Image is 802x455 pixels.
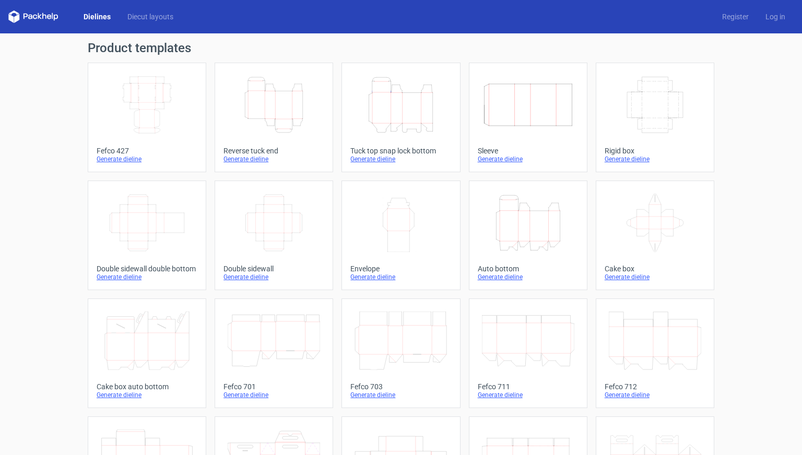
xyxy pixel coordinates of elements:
div: Generate dieline [97,391,197,399]
a: Register [714,11,757,22]
div: Cake box [605,265,705,273]
div: Fefco 701 [223,382,324,391]
div: Fefco 711 [478,382,579,391]
a: Double sidewall double bottomGenerate dieline [88,181,206,290]
a: Auto bottomGenerate dieline [469,181,587,290]
div: Generate dieline [478,155,579,163]
div: Generate dieline [478,273,579,281]
h1: Product templates [88,42,714,54]
div: Generate dieline [605,273,705,281]
div: Generate dieline [97,155,197,163]
div: Tuck top snap lock bottom [350,147,451,155]
div: Generate dieline [350,155,451,163]
div: Cake box auto bottom [97,382,197,391]
a: Cake box auto bottomGenerate dieline [88,298,206,408]
div: Fefco 703 [350,382,451,391]
div: Generate dieline [223,391,324,399]
div: Generate dieline [350,391,451,399]
a: Rigid boxGenerate dieline [596,63,714,172]
div: Generate dieline [478,391,579,399]
a: Dielines [75,11,119,22]
div: Double sidewall [223,265,324,273]
div: Envelope [350,265,451,273]
div: Reverse tuck end [223,147,324,155]
div: Double sidewall double bottom [97,265,197,273]
div: Fefco 427 [97,147,197,155]
div: Auto bottom [478,265,579,273]
a: Fefco 701Generate dieline [215,298,333,408]
a: Reverse tuck endGenerate dieline [215,63,333,172]
a: Diecut layouts [119,11,182,22]
a: Log in [757,11,794,22]
div: Generate dieline [605,155,705,163]
a: EnvelopeGenerate dieline [341,181,460,290]
div: Rigid box [605,147,705,155]
div: Generate dieline [605,391,705,399]
div: Generate dieline [97,273,197,281]
div: Generate dieline [350,273,451,281]
a: Cake boxGenerate dieline [596,181,714,290]
a: Tuck top snap lock bottomGenerate dieline [341,63,460,172]
div: Generate dieline [223,273,324,281]
a: Fefco 712Generate dieline [596,298,714,408]
a: SleeveGenerate dieline [469,63,587,172]
div: Sleeve [478,147,579,155]
div: Generate dieline [223,155,324,163]
a: Fefco 711Generate dieline [469,298,587,408]
a: Fefco 703Generate dieline [341,298,460,408]
a: Fefco 427Generate dieline [88,63,206,172]
a: Double sidewallGenerate dieline [215,181,333,290]
div: Fefco 712 [605,382,705,391]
